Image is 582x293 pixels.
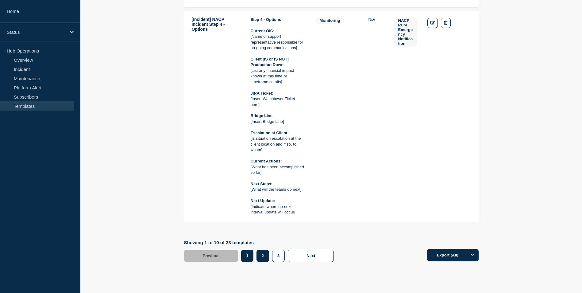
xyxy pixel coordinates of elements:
[427,17,471,216] td: Actions: Edit Delete
[184,250,238,262] button: Previous
[7,29,66,35] p: Status
[251,131,289,135] strong: Escalation at Client:
[288,250,334,262] button: Next
[272,250,285,262] button: 3
[251,182,273,186] strong: Next Steps:
[251,159,282,163] strong: Current Actions:
[394,17,417,216] td: Labels: NACP PCM Emergency Notification
[250,17,306,216] td: Details: <strong>Step 4 - Options</strong><br/><br/><strong>Current OIC:</strong><br/>[Name of su...
[251,119,305,124] p: [Insert Bridge Line]
[251,198,275,203] strong: Next Update:
[251,187,305,192] p: [What will the teams do next]
[368,17,384,216] td: Silent: N/A
[441,18,450,28] button: Delete
[306,253,315,258] span: Next
[203,253,220,258] span: Previous
[251,96,305,107] p: [Insert Watchtower Ticket here]
[251,113,274,118] strong: Bridge Line:
[251,91,273,96] strong: JIRA Ticket:
[256,250,269,262] button: 2
[251,29,275,33] strong: Current OIC:
[184,240,337,245] p: Showing 1 to 10 of 23 templates
[427,18,438,28] a: Edit
[251,68,305,85] p: [List any financial impact known at this time or timeframe cutoffs]
[315,17,358,216] td: Status: monitoring
[241,250,253,262] button: 1
[251,17,281,22] strong: Step 4 - Options
[316,17,344,24] span: monitoring
[394,17,417,47] span: NACP PCM Emergency Notification
[251,34,305,51] p: [Name of support representative responsible for on-going communications]
[251,57,290,67] strong: Client [IS or IS NOT] Production Down
[251,164,305,176] p: [What has been accomplished so far]
[466,249,479,261] button: Options
[427,249,479,261] button: Export (All)
[191,17,241,216] td: Title: [Incident] NACP Incident Step 4 - Options
[251,204,305,215] p: [Indicate when the next interval update will occur]
[251,136,305,153] p: [Is situation escalation at the client location and if so, to whom]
